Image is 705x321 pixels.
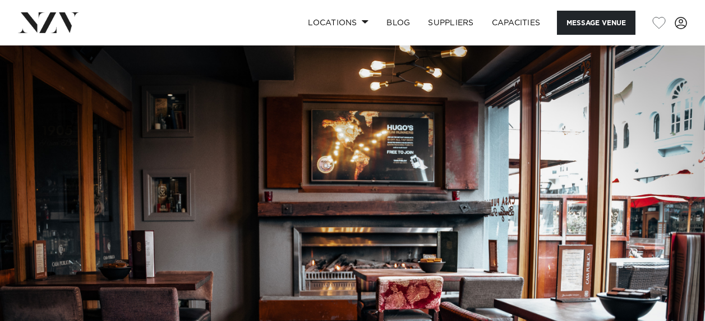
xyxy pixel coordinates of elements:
[377,11,419,35] a: BLOG
[419,11,482,35] a: SUPPLIERS
[483,11,550,35] a: Capacities
[557,11,635,35] button: Message Venue
[299,11,377,35] a: Locations
[18,12,79,33] img: nzv-logo.png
